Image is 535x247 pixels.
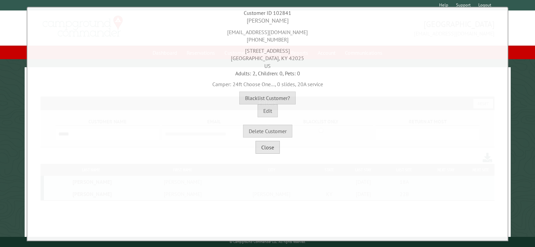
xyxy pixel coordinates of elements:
[243,125,292,138] button: Delete Customer
[230,240,306,244] small: © Campground Commander LLC. All rights reserved.
[258,104,278,117] button: Edit
[29,77,506,88] div: Camper: 24ft Choose One..., 0 slides, 20A service
[29,44,506,70] div: [STREET_ADDRESS] [GEOGRAPHIC_DATA], KY 42025 US
[29,9,506,17] div: Customer ID 102841
[29,25,506,44] div: [EMAIL_ADDRESS][DOMAIN_NAME] [PHONE_NUMBER]
[239,92,296,104] button: Blacklist Customer?
[29,17,506,25] div: [PERSON_NAME]
[29,70,506,77] div: Adults: 2, Children: 0, Pets: 0
[256,141,280,154] button: Close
